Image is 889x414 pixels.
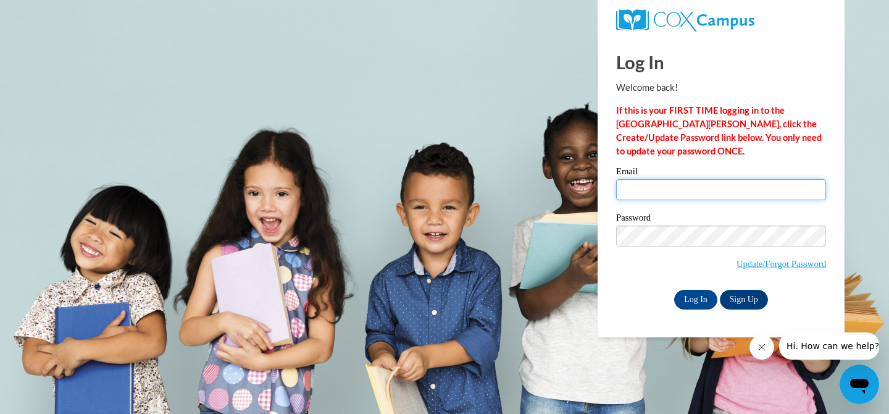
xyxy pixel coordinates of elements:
label: Password [616,213,826,226]
iframe: Close message [749,335,774,360]
input: Log In [674,290,717,310]
p: Welcome back! [616,81,826,95]
a: Sign Up [720,290,768,310]
iframe: Message from company [779,332,879,360]
iframe: Button to launch messaging window [840,365,879,404]
h1: Log In [616,49,826,75]
strong: If this is your FIRST TIME logging in to the [GEOGRAPHIC_DATA][PERSON_NAME], click the Create/Upd... [616,105,822,156]
a: Update/Forgot Password [737,259,826,269]
label: Email [616,167,826,179]
a: COX Campus [616,9,826,32]
img: COX Campus [616,9,754,32]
